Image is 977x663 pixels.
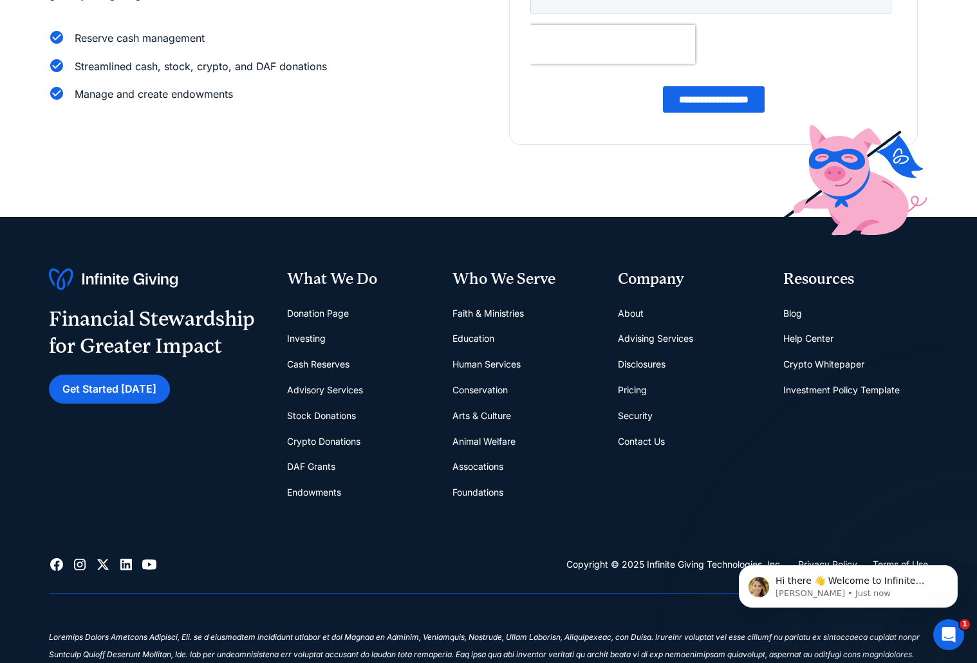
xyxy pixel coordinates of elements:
[783,377,900,403] a: Investment Policy Template
[49,375,170,404] a: Get Started [DATE]
[452,326,494,351] a: Education
[75,58,327,75] div: Streamlined cash, stock, crypto, and DAF donations
[49,614,928,631] div: ‍‍‍
[75,86,233,103] div: Manage and create endowments
[783,326,833,351] a: Help Center
[452,351,521,377] a: Human Services
[618,351,665,377] a: Disclosures
[566,557,783,572] div: Copyright © 2025 Infinite Giving Technologies, Inc.
[452,301,524,326] a: Faith & Ministries
[960,619,970,630] span: 1
[75,30,205,47] div: Reserve cash management
[287,351,349,377] a: Cash Reserves
[933,619,964,650] iframe: Intercom live chat
[618,326,693,351] a: Advising Services
[287,480,341,505] a: Endowments
[287,377,363,403] a: Advisory Services
[452,429,516,454] a: Animal Welfare
[618,429,665,454] a: Contact Us
[783,301,802,326] a: Blog
[287,301,349,326] a: Donation Page
[287,429,360,454] a: Crypto Donations
[452,480,503,505] a: Foundations
[452,377,508,403] a: Conservation
[618,301,644,326] a: About
[720,538,977,628] iframe: Intercom notifications message
[287,268,432,290] div: What We Do
[49,306,255,359] div: Financial Stewardship for Greater Impact
[783,268,928,290] div: Resources
[287,454,335,480] a: DAF Grants
[452,454,503,480] a: Assocations
[452,403,511,429] a: Arts & Culture
[783,351,864,377] a: Crypto Whitepaper
[287,403,356,429] a: Stock Donations
[287,326,326,351] a: Investing
[618,268,763,290] div: Company
[618,377,647,403] a: Pricing
[618,403,653,429] a: Security
[452,268,597,290] div: Who We Serve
